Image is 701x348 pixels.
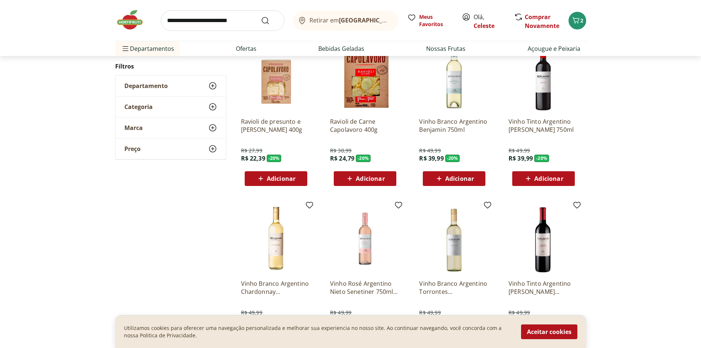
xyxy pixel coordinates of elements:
[474,22,495,30] a: Celeste
[241,309,262,316] span: R$ 49,99
[569,12,586,29] button: Carrinho
[423,171,485,186] button: Adicionar
[534,176,563,182] span: Adicionar
[419,309,440,316] span: R$ 49,99
[356,155,371,162] span: - 20 %
[116,75,226,96] button: Departamento
[241,204,311,274] img: Vinho Branco Argentino Chardonnay Benjamin Nieto 750ml
[509,280,578,296] a: Vinho Tinto Argentino [PERSON_NAME] Sauvignon 750ml
[115,9,152,31] img: Hortifruti
[241,117,311,134] a: Ravioli de presunto e [PERSON_NAME] 400g
[334,171,396,186] button: Adicionar
[509,42,578,112] img: Vinho Tinto Argentino Benjamin Malbec 750ml
[330,309,351,316] span: R$ 49,99
[241,42,311,112] img: Ravioli de presunto e queijo Capolavoro 400g
[161,10,284,31] input: search
[116,96,226,117] button: Categoria
[330,42,400,112] img: Ravioli de Carne Capolavoro 400g
[116,138,226,159] button: Preço
[339,16,463,24] b: [GEOGRAPHIC_DATA]/[GEOGRAPHIC_DATA]
[116,117,226,138] button: Marca
[534,155,549,162] span: - 20 %
[509,154,533,162] span: R$ 39,99
[245,171,307,186] button: Adicionar
[330,280,400,296] a: Vinho Rosé Argentino Nieto Senetiner 750ml Suave
[124,124,143,131] span: Marca
[309,17,391,24] span: Retirar em
[115,59,226,74] h2: Filtros
[236,44,256,53] a: Ofertas
[124,103,153,110] span: Categoria
[426,44,465,53] a: Nossas Frutas
[121,40,174,57] span: Departamentos
[419,13,453,28] span: Meus Favoritos
[121,40,130,57] button: Menu
[267,155,282,162] span: - 20 %
[419,280,489,296] a: Vinho Branco Argentino Torrontes [PERSON_NAME] 750ml
[241,280,311,296] a: Vinho Branco Argentino Chardonnay [PERSON_NAME] 750ml
[419,147,440,154] span: R$ 49,99
[267,176,295,182] span: Adicionar
[509,204,578,274] img: Vinho Tinto Argentino Benjamin Cabernet Sauvignon 750ml
[419,117,489,134] a: Vinho Branco Argentino Benjamin 750ml
[318,44,364,53] a: Bebidas Geladas
[580,17,583,24] span: 2
[512,171,575,186] button: Adicionar
[419,42,489,112] img: Vinho Branco Argentino Benjamin 750ml
[124,82,168,89] span: Departamento
[261,16,279,25] button: Submit Search
[407,13,453,28] a: Meus Favoritos
[509,117,578,134] a: Vinho Tinto Argentino [PERSON_NAME] 750ml
[419,154,443,162] span: R$ 39,99
[445,155,460,162] span: - 20 %
[356,176,385,182] span: Adicionar
[528,44,580,53] a: Açougue e Peixaria
[330,204,400,274] img: Vinho Rosé Argentino Nieto Senetiner 750ml Suave
[124,145,141,152] span: Preço
[330,117,400,134] a: Ravioli de Carne Capolavoro 400g
[330,147,351,154] span: R$ 30,99
[521,324,577,339] button: Aceitar cookies
[509,147,530,154] span: R$ 49,99
[241,154,265,162] span: R$ 22,39
[124,324,512,339] p: Utilizamos cookies para oferecer uma navegação personalizada e melhorar sua experiencia no nosso ...
[509,309,530,316] span: R$ 49,99
[525,13,559,30] a: Comprar Novamente
[474,13,506,30] span: Olá,
[241,147,262,154] span: R$ 27,99
[330,154,354,162] span: R$ 24,79
[445,176,474,182] span: Adicionar
[293,10,399,31] button: Retirar em[GEOGRAPHIC_DATA]/[GEOGRAPHIC_DATA]
[419,204,489,274] img: Vinho Branco Argentino Torrontes Benjamin Nieto 750ml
